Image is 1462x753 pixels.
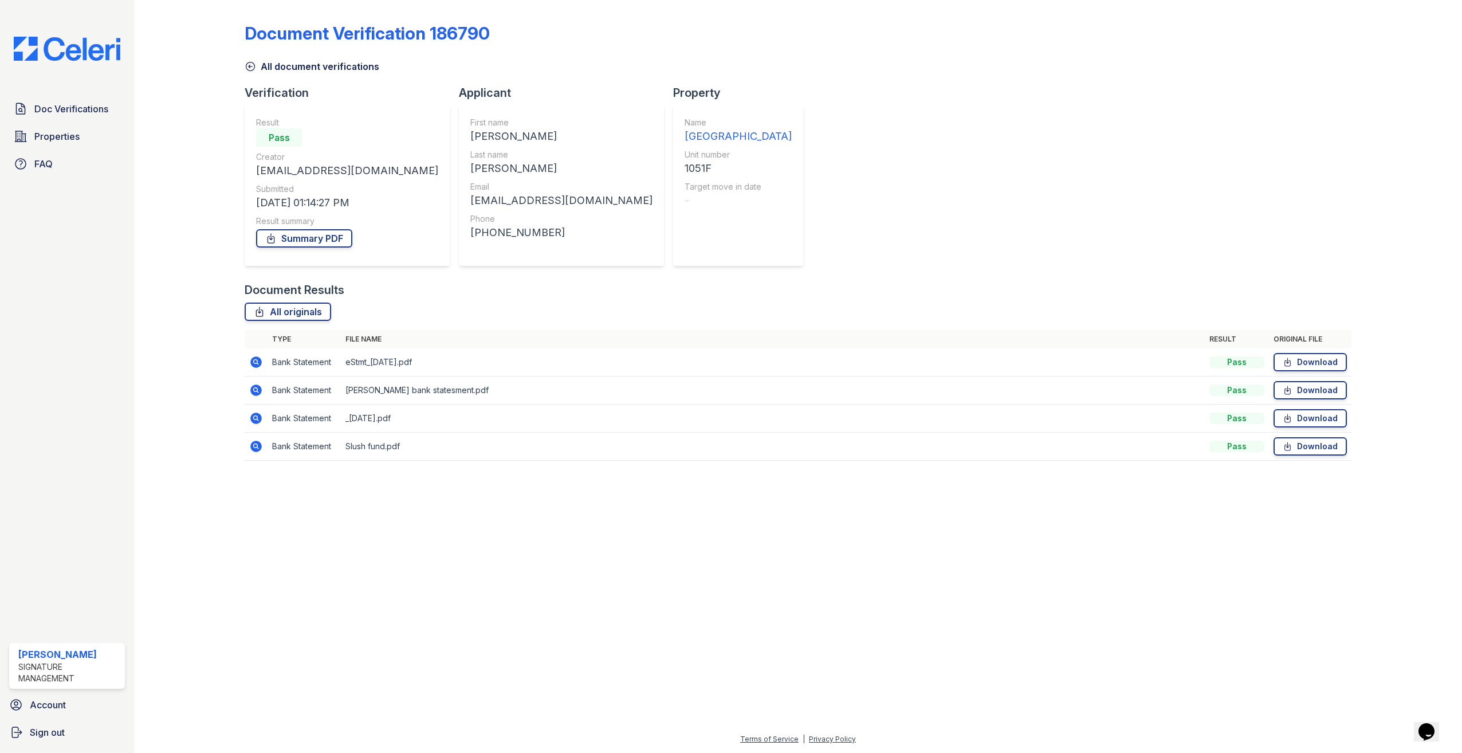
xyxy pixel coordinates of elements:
[268,376,341,405] td: Bank Statement
[1269,330,1351,348] th: Original file
[9,152,125,175] a: FAQ
[341,433,1205,461] td: Slush fund.pdf
[1205,330,1269,348] th: Result
[18,661,120,684] div: Signature Management
[685,117,792,144] a: Name [GEOGRAPHIC_DATA]
[256,163,438,179] div: [EMAIL_ADDRESS][DOMAIN_NAME]
[268,330,341,348] th: Type
[256,151,438,163] div: Creator
[256,215,438,227] div: Result summary
[1274,437,1347,456] a: Download
[685,160,792,177] div: 1051F
[470,117,653,128] div: First name
[5,693,129,716] a: Account
[470,149,653,160] div: Last name
[245,60,379,73] a: All document verifications
[470,160,653,177] div: [PERSON_NAME]
[470,225,653,241] div: [PHONE_NUMBER]
[245,282,344,298] div: Document Results
[245,23,490,44] div: Document Verification 186790
[685,181,792,193] div: Target move in date
[1209,441,1264,452] div: Pass
[256,117,438,128] div: Result
[34,102,108,116] span: Doc Verifications
[245,85,459,101] div: Verification
[256,229,352,248] a: Summary PDF
[685,117,792,128] div: Name
[9,125,125,148] a: Properties
[268,433,341,461] td: Bank Statement
[341,330,1205,348] th: File name
[256,195,438,211] div: [DATE] 01:14:27 PM
[1414,707,1451,742] iframe: chat widget
[34,157,53,171] span: FAQ
[18,648,120,661] div: [PERSON_NAME]
[1209,413,1264,424] div: Pass
[5,721,129,744] a: Sign out
[256,183,438,195] div: Submitted
[740,735,799,743] a: Terms of Service
[1209,385,1264,396] div: Pass
[470,181,653,193] div: Email
[268,348,341,376] td: Bank Statement
[34,130,80,143] span: Properties
[459,85,673,101] div: Applicant
[268,405,341,433] td: Bank Statement
[30,698,66,712] span: Account
[685,193,792,209] div: -
[9,97,125,120] a: Doc Verifications
[341,376,1205,405] td: [PERSON_NAME] bank statesment.pdf
[245,303,331,321] a: All originals
[341,348,1205,376] td: eStmt_[DATE].pdf
[30,725,65,739] span: Sign out
[685,149,792,160] div: Unit number
[5,37,129,61] img: CE_Logo_Blue-a8612792a0a2168367f1c8372b55b34899dd931a85d93a1a3d3e32e68fde9ad4.png
[1274,409,1347,428] a: Download
[803,735,805,743] div: |
[470,128,653,144] div: [PERSON_NAME]
[470,193,653,209] div: [EMAIL_ADDRESS][DOMAIN_NAME]
[685,128,792,144] div: [GEOGRAPHIC_DATA]
[341,405,1205,433] td: _[DATE].pdf
[1209,356,1264,368] div: Pass
[470,213,653,225] div: Phone
[256,128,302,147] div: Pass
[673,85,812,101] div: Property
[1274,381,1347,399] a: Download
[809,735,856,743] a: Privacy Policy
[1274,353,1347,371] a: Download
